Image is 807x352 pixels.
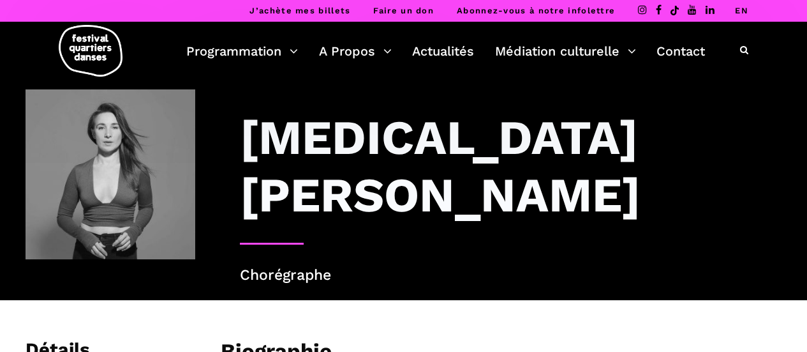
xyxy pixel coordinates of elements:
h3: [MEDICAL_DATA][PERSON_NAME] [240,109,781,224]
img: Kyra Jean Green [26,89,195,259]
p: Chorégraphe [240,264,781,287]
a: Programmation [186,40,298,62]
a: Faire un don [373,6,434,15]
a: Actualités [412,40,474,62]
a: Médiation culturelle [495,40,636,62]
a: Abonnez-vous à notre infolettre [457,6,615,15]
a: J’achète mes billets [249,6,350,15]
a: EN [735,6,748,15]
a: Contact [656,40,705,62]
img: logo-fqd-med [59,25,122,77]
a: A Propos [319,40,392,62]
